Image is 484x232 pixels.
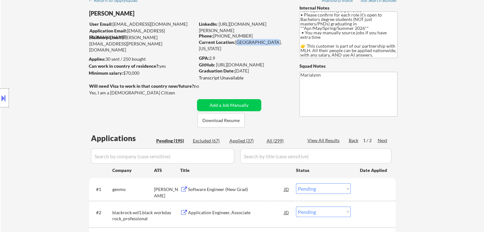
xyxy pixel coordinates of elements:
[112,167,154,174] div: Company
[360,167,388,174] div: Date Applied
[199,55,290,61] div: 2.9
[378,137,388,144] div: Next
[197,99,261,111] button: Add a Job Manually
[89,35,122,40] strong: Mailslurp Email:
[349,137,359,144] div: Back
[240,148,391,164] input: Search by title (case sensitive)
[229,138,261,144] div: Applied (37)
[216,62,264,67] a: [URL][DOMAIN_NAME]
[284,183,290,195] div: JD
[199,21,218,27] strong: LinkedIn:
[89,28,127,33] strong: Application Email:
[89,56,195,62] div: 30 sent / 250 bought
[96,186,107,193] div: #1
[363,137,378,144] div: 1 / 2
[89,21,195,27] div: [EMAIL_ADDRESS][DOMAIN_NAME]
[199,21,266,33] a: [URL][DOMAIN_NAME][PERSON_NAME]
[193,138,225,144] div: Excluded (67)
[156,138,188,144] div: Pending (195)
[198,113,245,127] button: Download Resume
[199,39,235,45] strong: Current Location:
[307,137,341,144] div: View All Results
[267,138,298,144] div: All (299)
[299,63,397,69] div: Squad Notes
[284,207,290,218] div: JD
[89,10,220,17] div: [PERSON_NAME]
[89,21,113,27] strong: User Email:
[89,34,195,53] div: [PERSON_NAME][EMAIL_ADDRESS][PERSON_NAME][DOMAIN_NAME]
[199,55,209,61] strong: GPA:
[89,83,195,89] strong: Will need Visa to work in that country now/future?:
[89,28,195,40] div: [EMAIL_ADDRESS][DOMAIN_NAME]
[89,63,193,69] div: yes
[91,148,234,164] input: Search by company (case sensitive)
[154,167,180,174] div: ATS
[199,62,215,67] strong: GitHub:
[199,33,289,39] div: [PHONE_NUMBER]
[188,186,284,193] div: Software Engineer (New Grad)
[112,209,154,222] div: blackrock.wd1.blackrock_professional
[89,63,159,69] strong: Can work in country of residence?:
[154,209,180,216] div: workday
[180,167,290,174] div: Title
[89,70,195,76] div: $70,000
[199,39,289,51] div: [GEOGRAPHIC_DATA], [US_STATE]
[89,90,197,96] div: Yes, I am a [DEMOGRAPHIC_DATA] Citizen
[199,68,289,74] div: [DATE]
[199,33,213,38] strong: Phone:
[194,83,212,89] div: no
[96,209,107,216] div: #2
[112,186,154,193] div: genmo
[188,209,284,216] div: Application Engineer, Associate
[199,68,235,73] strong: Graduation Date:
[299,5,397,11] div: Internal Notes
[154,186,180,199] div: [PERSON_NAME]
[91,134,154,142] div: Applications
[296,164,351,176] div: Status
